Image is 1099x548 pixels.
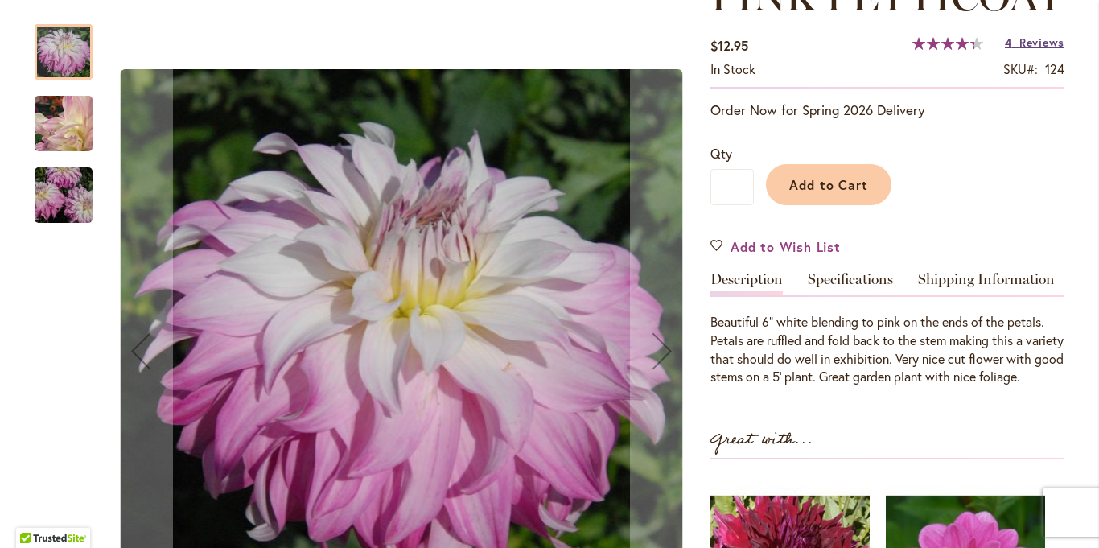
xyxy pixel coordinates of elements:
div: Beautiful 6" white blending to pink on the ends of the petals. Petals are ruffled and fold back t... [710,313,1064,386]
span: $12.95 [710,37,748,54]
div: Detailed Product Info [710,272,1064,386]
div: 88% [912,37,983,50]
p: Order Now for Spring 2026 Delivery [710,101,1064,120]
a: 4 Reviews [1005,35,1064,50]
span: In stock [710,60,755,77]
span: Qty [710,145,732,162]
a: Specifications [808,272,893,295]
div: Pink Petticoat [35,151,93,223]
span: Add to Wish List [731,237,841,256]
div: Pink Petticoat [35,8,109,80]
span: Reviews [1019,35,1064,50]
img: Pink Petticoat [6,76,121,171]
a: Shipping Information [918,272,1055,295]
a: Add to Wish List [710,237,841,256]
img: Pink Petticoat [6,157,121,234]
span: Add to Cart [789,176,869,193]
a: Description [710,272,783,295]
div: Pink Petticoat [35,80,109,151]
span: 4 [1005,35,1012,50]
div: Availability [710,60,755,79]
strong: Great with... [710,426,813,453]
strong: SKU [1003,60,1038,77]
div: 124 [1045,60,1064,79]
button: Add to Cart [766,164,891,205]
